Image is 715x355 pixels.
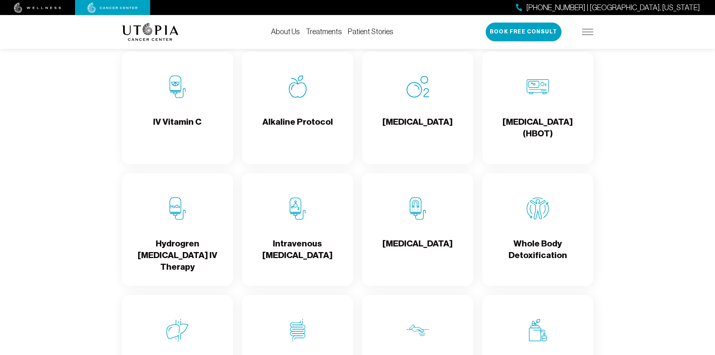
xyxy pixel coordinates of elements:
[348,27,393,36] a: Patient Stories
[122,173,233,286] a: Hydrogren Peroxide IV TherapyHydrogren [MEDICAL_DATA] IV Therapy
[122,23,179,41] img: logo
[286,319,309,341] img: Colon Therapy
[286,76,309,98] img: Alkaline Protocol
[406,76,429,98] img: Oxygen Therapy
[382,238,453,262] h4: [MEDICAL_DATA]
[526,2,700,13] span: [PHONE_NUMBER] | [GEOGRAPHIC_DATA], [US_STATE]
[286,197,309,220] img: Intravenous Ozone Therapy
[166,197,189,220] img: Hydrogren Peroxide IV Therapy
[582,29,593,35] img: icon-hamburger
[271,27,300,36] a: About Us
[306,27,342,36] a: Treatments
[362,51,473,164] a: Oxygen Therapy[MEDICAL_DATA]
[482,173,593,286] a: Whole Body DetoxificationWhole Body Detoxification
[486,23,561,41] button: Book Free Consult
[527,197,549,220] img: Whole Body Detoxification
[248,238,347,262] h4: Intravenous [MEDICAL_DATA]
[382,116,453,140] h4: [MEDICAL_DATA]
[482,51,593,164] a: Hyperbaric Oxygen Therapy (HBOT)[MEDICAL_DATA] (HBOT)
[122,51,233,164] a: IV Vitamin CIV Vitamin C
[153,116,202,140] h4: IV Vitamin C
[406,319,429,341] img: Lymphatic Massage
[128,238,227,273] h4: Hydrogren [MEDICAL_DATA] IV Therapy
[262,116,333,140] h4: Alkaline Protocol
[242,173,353,286] a: Intravenous Ozone TherapyIntravenous [MEDICAL_DATA]
[488,116,587,140] h4: [MEDICAL_DATA] (HBOT)
[527,319,549,341] img: Juicing
[406,197,429,220] img: Chelation Therapy
[527,76,549,98] img: Hyperbaric Oxygen Therapy (HBOT)
[362,173,473,286] a: Chelation Therapy[MEDICAL_DATA]
[488,238,587,262] h4: Whole Body Detoxification
[516,2,700,13] a: [PHONE_NUMBER] | [GEOGRAPHIC_DATA], [US_STATE]
[87,3,138,13] img: cancer center
[166,319,189,341] img: Organ Cleanse
[14,3,61,13] img: wellness
[166,76,189,98] img: IV Vitamin C
[242,51,353,164] a: Alkaline ProtocolAlkaline Protocol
